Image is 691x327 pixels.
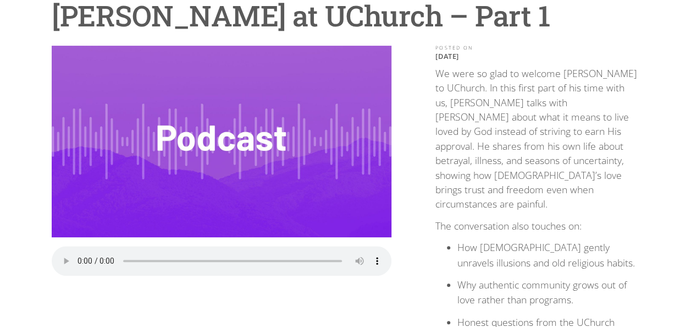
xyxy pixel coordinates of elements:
[457,277,639,308] li: Why authentic community grows out of love rather than programs.
[435,46,639,51] div: POSTED ON
[52,246,391,276] audio: Your browser does not support the audio element.
[457,240,639,270] li: How [DEMOGRAPHIC_DATA] gently unravels illusions and old religious habits.
[435,219,639,233] p: The conversation also touches on:
[435,66,639,211] p: We were so glad to welcome [PERSON_NAME] to UChurch. In this first part of his time with us, [PER...
[435,52,639,61] p: [DATE]
[52,46,391,237] img: Wayne Jacobsen at UChurch – Part 1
